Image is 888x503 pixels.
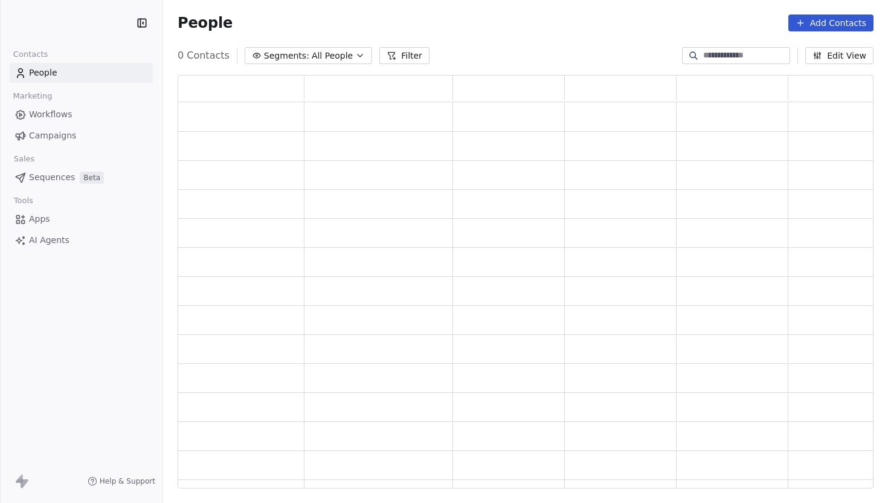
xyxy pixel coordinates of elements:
span: Sales [8,150,40,168]
span: Campaigns [29,129,76,142]
span: People [178,14,233,32]
span: Sequences [29,171,75,184]
a: Workflows [10,105,153,125]
a: SequencesBeta [10,167,153,187]
span: People [29,67,57,79]
span: Tools [8,192,38,210]
span: Workflows [29,108,72,121]
a: Help & Support [88,476,155,486]
span: All People [312,50,353,62]
a: AI Agents [10,230,153,250]
span: Help & Support [100,476,155,486]
span: Segments: [264,50,309,62]
span: Apps [29,213,50,226]
span: 0 Contacts [178,48,230,63]
span: AI Agents [29,234,69,247]
a: People [10,63,153,83]
button: Edit View [805,47,874,64]
a: Campaigns [10,126,153,146]
span: Contacts [8,45,53,63]
span: Marketing [8,87,57,105]
span: Beta [80,172,104,184]
button: Filter [379,47,430,64]
button: Add Contacts [788,15,874,31]
a: Apps [10,209,153,229]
